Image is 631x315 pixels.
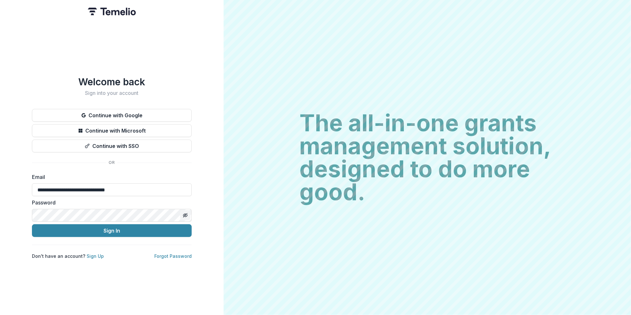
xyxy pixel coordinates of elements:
[88,8,136,15] img: Temelio
[180,210,190,220] button: Toggle password visibility
[87,253,104,259] a: Sign Up
[32,76,192,88] h1: Welcome back
[32,140,192,152] button: Continue with SSO
[154,253,192,259] a: Forgot Password
[32,90,192,96] h2: Sign into your account
[32,124,192,137] button: Continue with Microsoft
[32,253,104,259] p: Don't have an account?
[32,199,188,206] label: Password
[32,109,192,122] button: Continue with Google
[32,173,188,181] label: Email
[32,224,192,237] button: Sign In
